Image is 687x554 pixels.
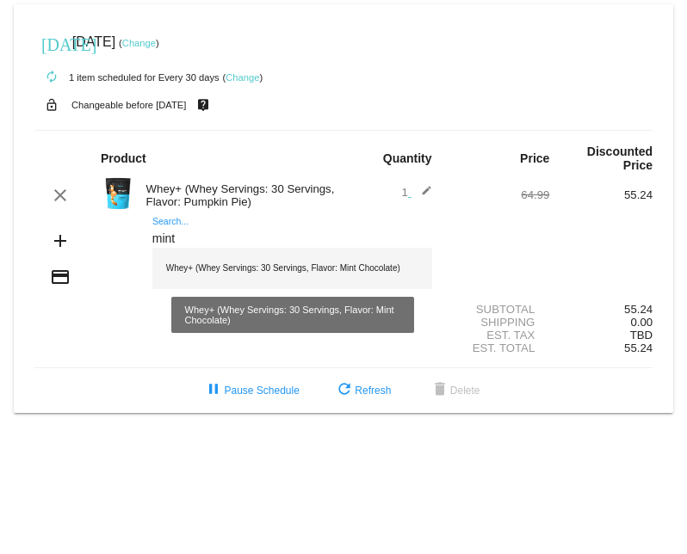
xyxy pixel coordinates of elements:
mat-icon: lock_open [41,94,62,116]
mat-icon: clear [50,185,71,206]
span: Refresh [334,385,391,397]
mat-icon: refresh [334,380,355,401]
a: Change [226,72,259,83]
div: 55.24 [549,188,653,201]
div: Est. Tax [447,329,550,342]
small: 1 item scheduled for Every 30 days [34,72,220,83]
mat-icon: pause [203,380,224,401]
strong: Product [101,151,146,165]
small: ( ) [223,72,263,83]
span: 55.24 [624,342,653,354]
a: Change [122,38,156,48]
div: 55.24 [549,303,653,316]
mat-icon: add [50,231,71,251]
strong: Quantity [383,151,432,165]
mat-icon: credit_card [50,267,71,287]
button: Pause Schedule [189,375,313,406]
div: Whey+ (Whey Servings: 30 Servings, Flavor: Mint Chocolate) [152,248,432,289]
div: Whey+ (Whey Servings: 30 Servings, Flavor: Pumpkin Pie) [138,182,343,208]
div: Subtotal [447,303,550,316]
mat-icon: edit [412,185,432,206]
span: Delete [430,385,480,397]
img: Image-1-Carousel-Whey-2lb-Pumpkin-Pie-no-badge.png [101,176,135,211]
small: ( ) [119,38,159,48]
div: Shipping [447,316,550,329]
mat-icon: delete [430,380,450,401]
small: Changeable before [DATE] [71,100,187,110]
button: Refresh [320,375,405,406]
input: Search... [152,232,432,246]
strong: Discounted Price [587,145,653,172]
span: 1 [402,186,432,199]
span: Pause Schedule [203,385,299,397]
div: Est. Total [447,342,550,354]
mat-icon: autorenew [41,67,62,88]
strong: Price [520,151,549,165]
span: 0.00 [630,316,653,329]
div: 64.99 [447,188,550,201]
span: TBD [630,329,653,342]
mat-icon: live_help [193,94,214,116]
mat-icon: [DATE] [41,33,62,53]
button: Delete [416,375,494,406]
